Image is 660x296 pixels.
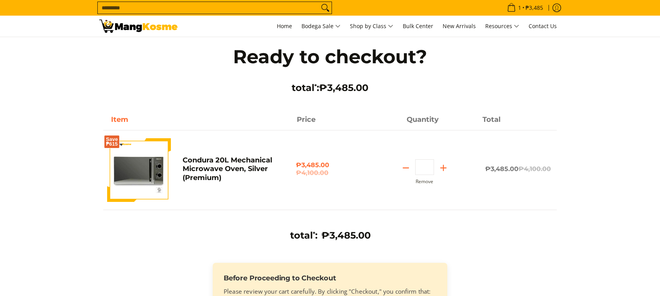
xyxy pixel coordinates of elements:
img: Your Shopping Cart | Mang Kosme [99,20,178,33]
a: Home [273,16,296,37]
span: ₱3,485.00 [321,230,371,241]
img: Default Title Condura 20L Mechanical Microwave Oven, Silver (Premium) [107,138,171,202]
h1: Ready to checkout? [217,45,443,68]
span: Resources [485,21,519,31]
nav: Main Menu [185,16,561,37]
span: Save ₱615 [106,137,118,146]
span: 1 [517,5,522,11]
a: New Arrivals [439,16,480,37]
span: Bodega Sale [301,21,341,31]
del: ₱4,100.00 [518,165,551,173]
span: Bulk Center [403,22,433,30]
span: ₱3,485.00 [485,165,551,173]
button: Remove [416,179,433,184]
span: • [505,4,545,12]
a: Condura 20L Mechanical Microwave Oven, Silver (Premium) [183,156,272,182]
del: ₱4,100.00 [296,169,364,177]
span: Contact Us [529,22,557,30]
h3: total : [217,82,443,94]
a: Resources [481,16,523,37]
a: Bodega Sale [298,16,344,37]
button: Subtract [396,162,415,174]
h3: Before Proceeding to Checkout [224,274,436,282]
a: Shop by Class [346,16,397,37]
h3: total : [290,230,317,241]
span: Shop by Class [350,21,393,31]
button: Add [434,162,453,174]
span: ₱3,485.00 [296,161,364,177]
button: Search [319,2,332,14]
span: ₱3,485 [524,5,544,11]
span: ₱3,485.00 [319,82,368,93]
a: Contact Us [525,16,561,37]
a: Bulk Center [399,16,437,37]
span: New Arrivals [443,22,476,30]
span: Home [277,22,292,30]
